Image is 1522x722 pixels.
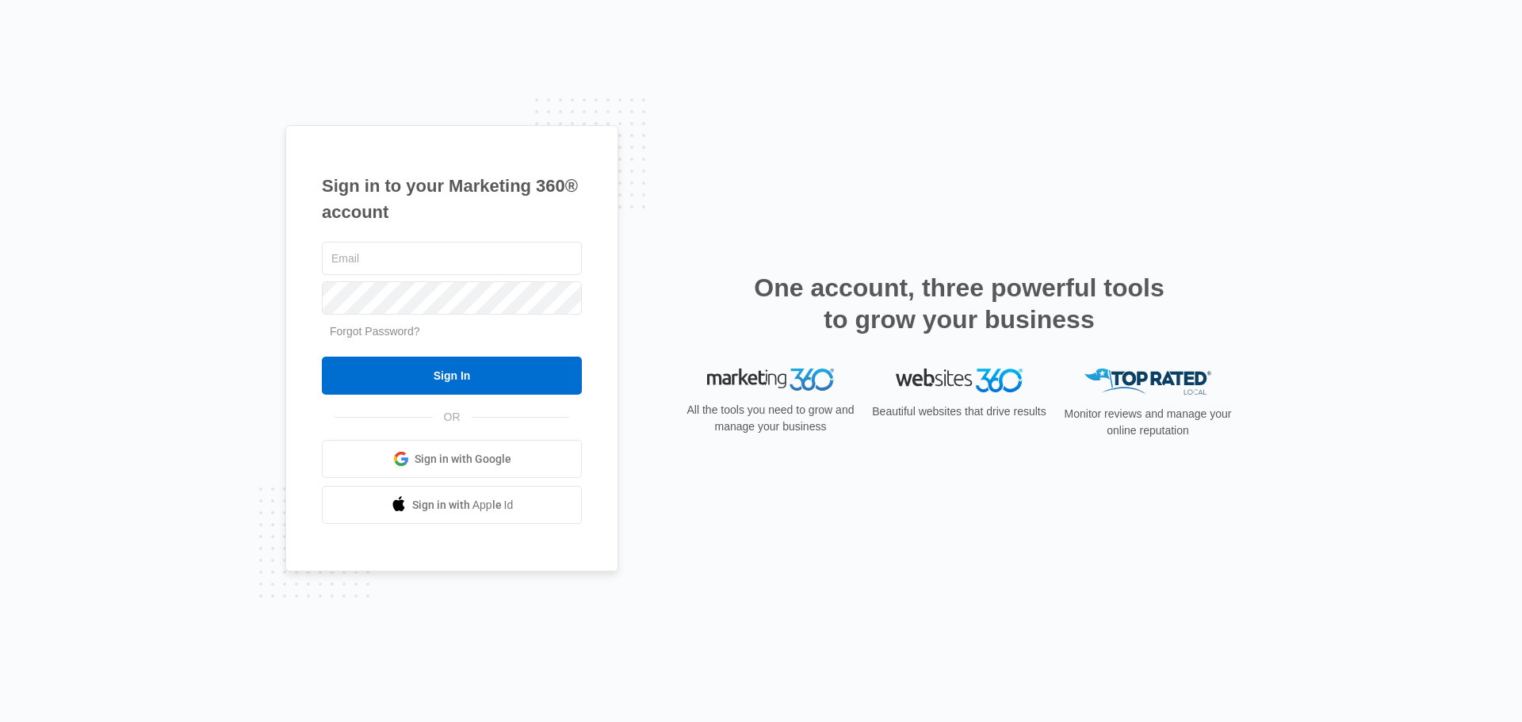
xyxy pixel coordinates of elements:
[322,242,582,275] input: Email
[322,440,582,478] a: Sign in with Google
[682,402,859,435] p: All the tools you need to grow and manage your business
[433,409,472,426] span: OR
[322,357,582,395] input: Sign In
[707,369,834,391] img: Marketing 360
[322,486,582,524] a: Sign in with Apple Id
[896,369,1023,392] img: Websites 360
[1059,406,1237,439] p: Monitor reviews and manage your online reputation
[412,497,514,514] span: Sign in with Apple Id
[1084,369,1211,395] img: Top Rated Local
[330,325,420,338] a: Forgot Password?
[322,173,582,225] h1: Sign in to your Marketing 360® account
[870,403,1048,420] p: Beautiful websites that drive results
[415,451,511,468] span: Sign in with Google
[749,272,1169,335] h2: One account, three powerful tools to grow your business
